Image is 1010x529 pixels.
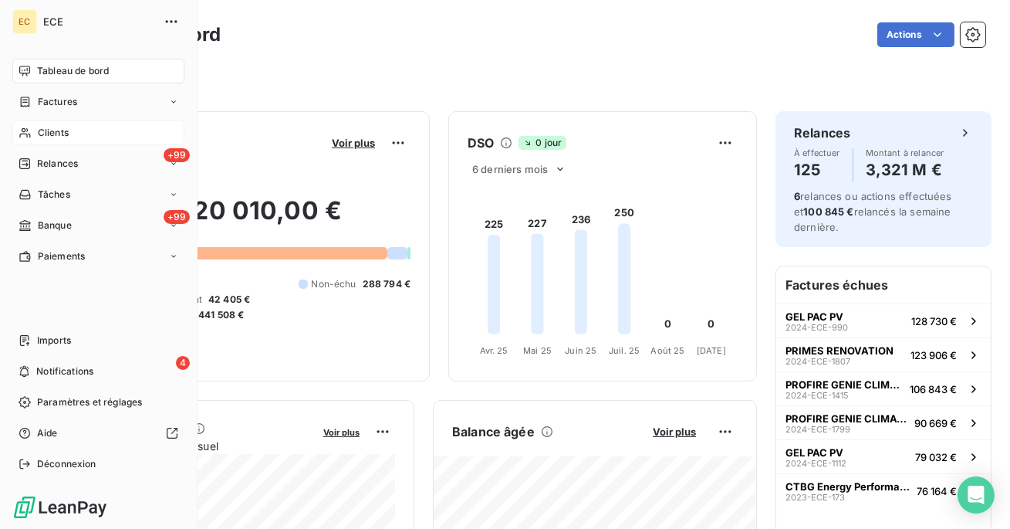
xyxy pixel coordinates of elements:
span: PROFIRE GENIE CLIMATIQUE [785,378,904,391]
span: À effectuer [794,148,840,158]
h4: 125 [794,158,840,182]
tspan: [DATE] [697,345,726,356]
span: 128 730 € [911,315,957,327]
h6: Relances [794,124,850,142]
span: 90 669 € [914,417,957,429]
span: 0 jour [519,136,566,150]
span: Clients [38,126,69,140]
span: Chiffre d'affaires mensuel [87,438,312,454]
tspan: Avr. 25 [480,345,508,356]
button: Voir plus [327,136,380,150]
span: relances ou actions effectuées et relancés la semaine dernière. [794,190,952,233]
span: 42 405 € [208,293,250,307]
span: 6 [794,190,800,202]
span: 100 845 € [803,205,853,218]
span: PRIMES RENOVATION [785,344,893,357]
tspan: Août 25 [650,345,684,356]
span: 288 794 € [363,277,410,291]
button: PRIMES RENOVATION2024-ECE-1807123 906 € [776,337,991,371]
span: Montant à relancer [866,148,944,158]
span: Tableau de bord [37,64,109,78]
span: +99 [164,210,190,224]
img: Logo LeanPay [12,495,108,520]
span: CTBG Energy Performance [785,480,910,493]
span: Notifications [36,365,93,378]
div: Open Intercom Messenger [958,476,995,514]
span: Aide [37,426,58,440]
span: Voir plus [323,427,360,438]
span: 4 [176,356,190,370]
span: Non-échu [311,277,356,291]
button: GEL PAC PV2024-ECE-111279 032 € [776,439,991,473]
span: 106 843 € [910,383,957,395]
span: Voir plus [332,137,375,149]
span: 2024-ECE-1112 [785,459,846,468]
span: Tâches [38,188,70,202]
span: 2024-ECE-1415 [785,391,849,400]
tspan: Juil. 25 [609,345,640,356]
span: Imports [37,334,71,348]
span: 2024-ECE-1807 [785,357,850,366]
button: PROFIRE GENIE CLIMATIQUE2024-ECE-179990 669 € [776,405,991,439]
span: 2024-ECE-990 [785,323,848,332]
span: Paiements [38,249,85,263]
tspan: Mai 25 [523,345,552,356]
span: PROFIRE GENIE CLIMATIQUE [785,412,908,425]
span: Déconnexion [37,457,96,471]
span: Banque [38,219,72,232]
button: GEL PAC PV2024-ECE-990128 730 € [776,303,991,337]
span: Paramètres et réglages [37,395,142,409]
h4: 3,321 M € [866,158,944,182]
h6: Factures échues [776,266,991,303]
span: ECE [43,15,154,28]
span: +99 [164,148,190,162]
button: Voir plus [319,425,364,439]
span: Voir plus [653,426,696,438]
span: 123 906 € [910,349,957,361]
button: PROFIRE GENIE CLIMATIQUE2024-ECE-1415106 843 € [776,371,991,405]
a: Aide [12,421,184,446]
h2: 3 720 010,00 € [87,195,410,242]
button: Actions [877,22,954,47]
h6: Balance âgée [452,422,535,441]
button: CTBG Energy Performance2023-ECE-17376 164 € [776,473,991,507]
span: GEL PAC PV [785,446,843,459]
span: 6 derniers mois [472,163,548,175]
h6: DSO [468,134,494,152]
span: 2023-ECE-173 [785,493,845,502]
span: 2024-ECE-1799 [785,425,850,434]
span: -441 508 € [194,308,245,322]
span: Factures [38,95,77,109]
span: Relances [37,157,78,171]
span: 79 032 € [915,451,957,463]
button: Voir plus [648,425,701,439]
div: EC [12,9,37,34]
span: GEL PAC PV [785,310,843,323]
span: 76 164 € [917,485,957,497]
tspan: Juin 25 [565,345,596,356]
